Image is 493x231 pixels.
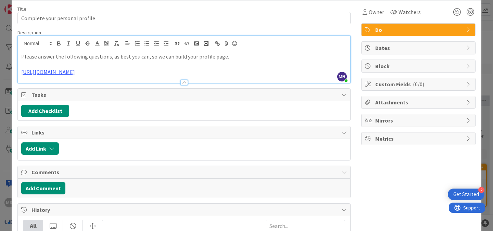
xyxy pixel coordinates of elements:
[375,80,463,88] span: Custom Fields
[478,187,484,193] div: 2
[17,12,351,24] input: type card name here...
[399,8,421,16] span: Watchers
[17,6,26,12] label: Title
[413,81,424,88] span: ( 0/0 )
[375,62,463,70] span: Block
[14,1,31,9] span: Support
[31,168,338,176] span: Comments
[337,72,347,81] span: MR
[21,53,347,61] p: Please answer the following questions, as best you can, so we can build your profile page.
[31,91,338,99] span: Tasks
[448,189,484,200] div: Open Get Started checklist, remaining modules: 2
[369,8,384,16] span: Owner
[453,191,479,198] div: Get Started
[375,116,463,125] span: Mirrors
[21,142,59,155] button: Add Link
[375,98,463,106] span: Attachments
[21,68,75,75] a: [URL][DOMAIN_NAME]
[21,182,65,194] button: Add Comment
[31,206,338,214] span: History
[21,105,69,117] button: Add Checklist
[375,44,463,52] span: Dates
[17,29,41,36] span: Description
[375,26,463,34] span: Do
[31,128,338,137] span: Links
[375,134,463,143] span: Metrics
